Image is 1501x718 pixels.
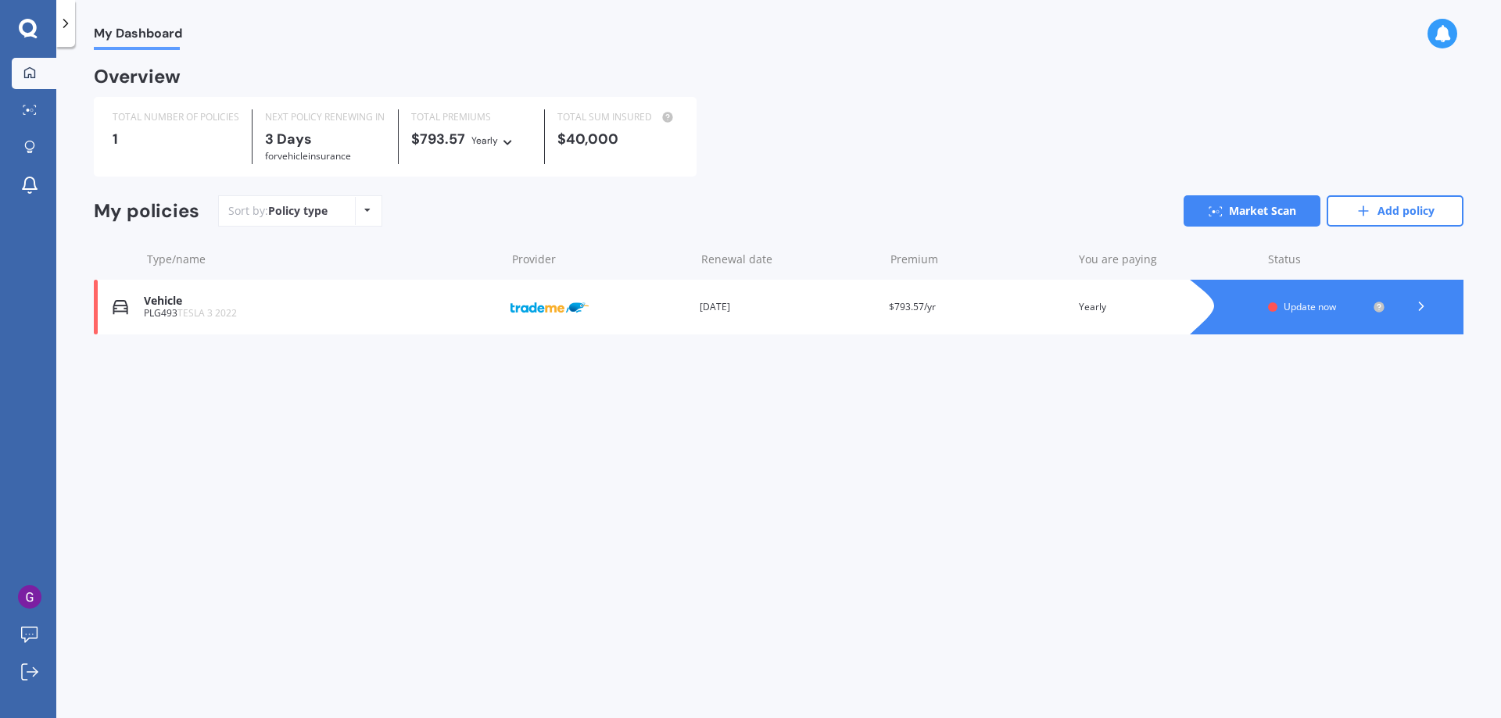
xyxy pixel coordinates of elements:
[1184,195,1320,227] a: Market Scan
[1079,252,1256,267] div: You are paying
[890,252,1067,267] div: Premium
[700,299,876,315] div: [DATE]
[147,252,500,267] div: Type/name
[265,149,351,163] span: for Vehicle insurance
[1268,252,1385,267] div: Status
[177,306,237,320] span: TESLA 3 2022
[268,203,328,219] div: Policy type
[113,299,128,315] img: Vehicle
[701,252,878,267] div: Renewal date
[512,252,689,267] div: Provider
[94,26,182,47] span: My Dashboard
[113,131,239,147] div: 1
[144,308,498,319] div: PLG493
[265,130,312,148] b: 3 Days
[510,292,589,322] img: Trade Me Insurance
[411,109,532,125] div: TOTAL PREMIUMS
[265,109,385,125] div: NEXT POLICY RENEWING IN
[889,300,936,313] span: $793.57/yr
[1327,195,1463,227] a: Add policy
[228,203,328,219] div: Sort by:
[557,131,678,147] div: $40,000
[18,585,41,609] img: AItbvmmzqwf1tp2Q6junwOva5WyqywI8rMaFPLPdt7X4=s96-c
[557,109,678,125] div: TOTAL SUM INSURED
[1079,299,1256,315] div: Yearly
[94,200,199,223] div: My policies
[471,133,498,148] div: Yearly
[1284,300,1336,313] span: Update now
[113,109,239,125] div: TOTAL NUMBER OF POLICIES
[94,69,181,84] div: Overview
[144,295,498,308] div: Vehicle
[411,131,532,148] div: $793.57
